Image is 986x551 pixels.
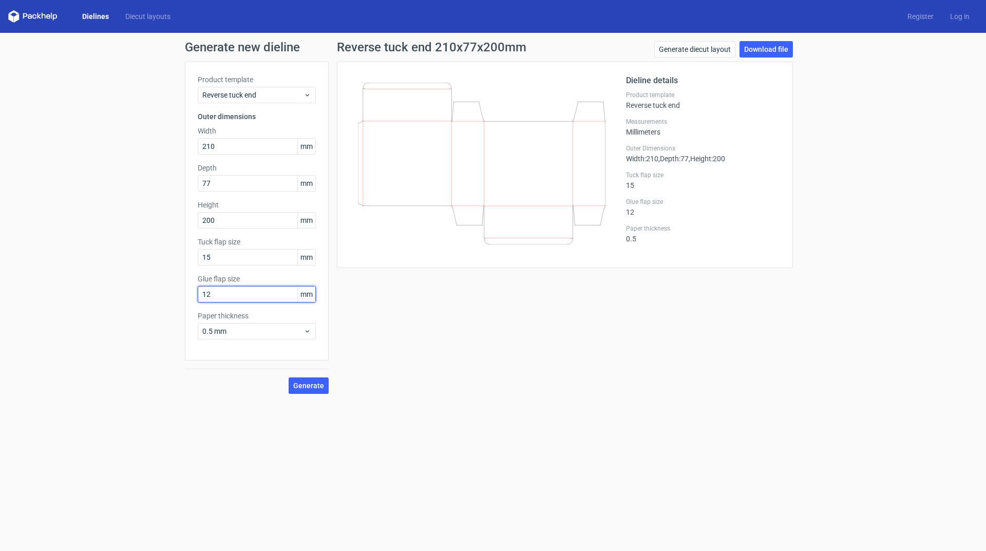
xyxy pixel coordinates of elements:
[185,41,801,53] h1: Generate new dieline
[626,198,780,216] div: 12
[739,41,793,58] a: Download file
[297,250,315,265] span: mm
[297,139,315,154] span: mm
[942,11,978,22] a: Log in
[626,118,780,126] label: Measurements
[293,382,324,389] span: Generate
[626,74,780,87] h2: Dieline details
[626,118,780,136] div: Millimeters
[626,198,780,206] label: Glue flap size
[626,144,780,153] label: Outer Dimensions
[74,11,117,22] a: Dielines
[626,224,780,233] label: Paper thickness
[198,163,316,173] label: Depth
[626,171,780,179] label: Tuck flap size
[289,377,329,394] button: Generate
[198,237,316,247] label: Tuck flap size
[658,155,689,163] span: , Depth : 77
[198,126,316,136] label: Width
[626,91,780,109] div: Reverse tuck end
[297,176,315,191] span: mm
[198,311,316,321] label: Paper thickness
[198,200,316,210] label: Height
[198,274,316,284] label: Glue flap size
[689,155,725,163] span: , Height : 200
[202,90,304,100] span: Reverse tuck end
[337,41,526,53] h1: Reverse tuck end 210x77x200mm
[626,155,658,163] span: Width : 210
[297,213,315,228] span: mm
[202,326,304,336] span: 0.5 mm
[297,287,315,302] span: mm
[198,111,316,122] h3: Outer dimensions
[117,11,179,22] a: Diecut layouts
[626,171,780,189] div: 15
[626,91,780,99] label: Product template
[626,224,780,243] div: 0.5
[198,74,316,85] label: Product template
[899,11,942,22] a: Register
[654,41,735,58] a: Generate diecut layout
